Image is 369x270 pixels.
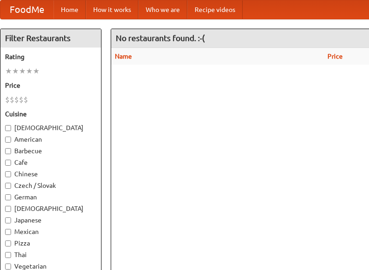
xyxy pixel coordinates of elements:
li: $ [14,95,19,105]
li: ★ [26,66,33,76]
label: [DEMOGRAPHIC_DATA] [5,123,96,132]
li: ★ [19,66,26,76]
h4: Filter Restaurants [0,29,101,48]
label: Mexican [5,227,96,236]
input: [DEMOGRAPHIC_DATA] [5,125,11,131]
a: Who we are [138,0,187,19]
h5: Price [5,81,96,90]
input: Chinese [5,171,11,177]
label: German [5,192,96,202]
li: $ [10,95,14,105]
label: Czech / Slovak [5,181,96,190]
a: Recipe videos [187,0,243,19]
ng-pluralize: No restaurants found. :-( [116,34,205,42]
a: Name [115,53,132,60]
label: Chinese [5,169,96,179]
label: [DEMOGRAPHIC_DATA] [5,204,96,213]
input: [DEMOGRAPHIC_DATA] [5,206,11,212]
li: $ [19,95,24,105]
a: FoodMe [0,0,54,19]
input: Japanese [5,217,11,223]
a: How it works [86,0,138,19]
input: German [5,194,11,200]
a: Home [54,0,86,19]
li: ★ [12,66,19,76]
h5: Cuisine [5,109,96,119]
li: ★ [33,66,40,76]
input: Barbecue [5,148,11,154]
input: Cafe [5,160,11,166]
li: ★ [5,66,12,76]
label: Japanese [5,216,96,225]
label: Pizza [5,239,96,248]
input: American [5,137,11,143]
li: $ [5,95,10,105]
input: Pizza [5,240,11,246]
input: Mexican [5,229,11,235]
a: Price [327,53,343,60]
h5: Rating [5,52,96,61]
label: Thai [5,250,96,259]
input: Czech / Slovak [5,183,11,189]
li: $ [24,95,28,105]
label: American [5,135,96,144]
input: Thai [5,252,11,258]
label: Cafe [5,158,96,167]
label: Barbecue [5,146,96,156]
input: Vegetarian [5,264,11,270]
